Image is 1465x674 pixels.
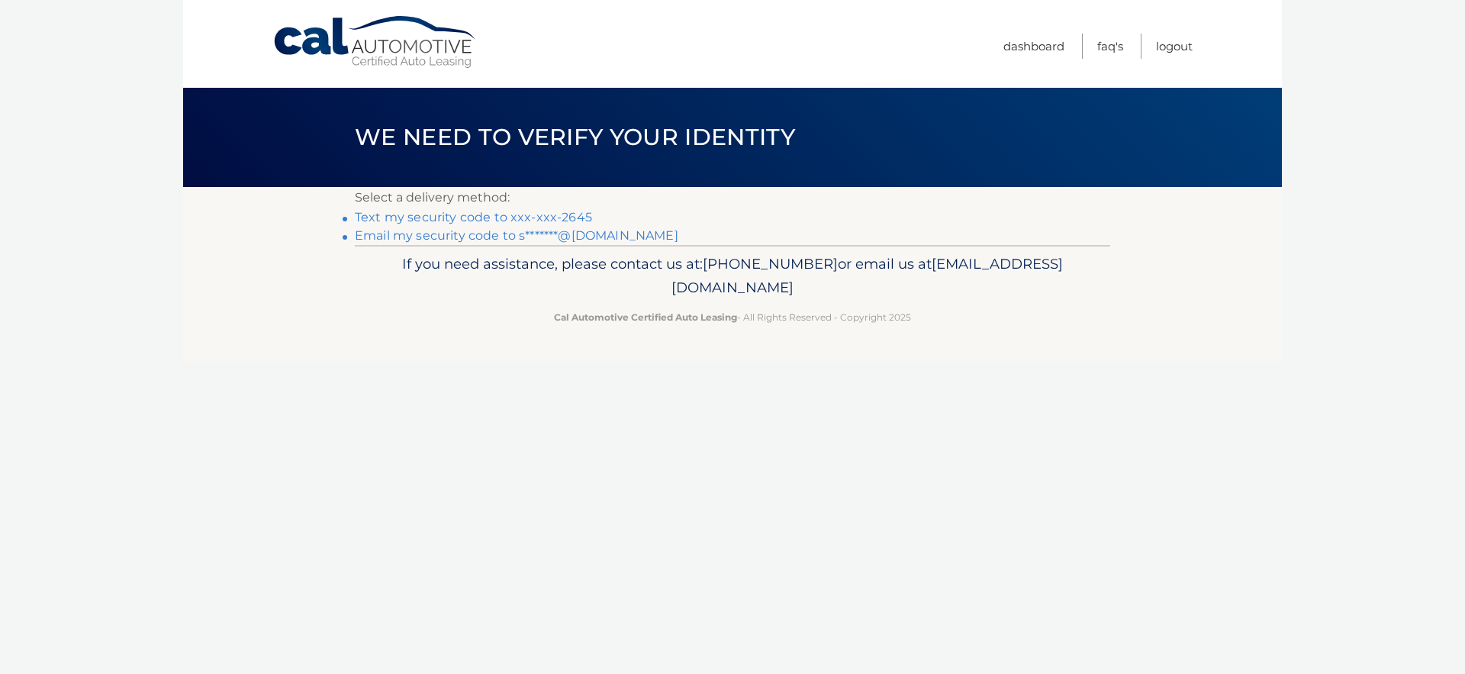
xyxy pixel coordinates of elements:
strong: Cal Automotive Certified Auto Leasing [554,311,737,323]
a: Text my security code to xxx-xxx-2645 [355,210,592,224]
a: Dashboard [1003,34,1064,59]
a: Cal Automotive [272,15,478,69]
p: - All Rights Reserved - Copyright 2025 [365,309,1100,325]
p: If you need assistance, please contact us at: or email us at [365,252,1100,301]
a: FAQ's [1097,34,1123,59]
p: Select a delivery method: [355,187,1110,208]
span: We need to verify your identity [355,123,795,151]
span: [PHONE_NUMBER] [703,255,838,273]
a: Email my security code to s*******@[DOMAIN_NAME] [355,228,678,243]
a: Logout [1156,34,1193,59]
